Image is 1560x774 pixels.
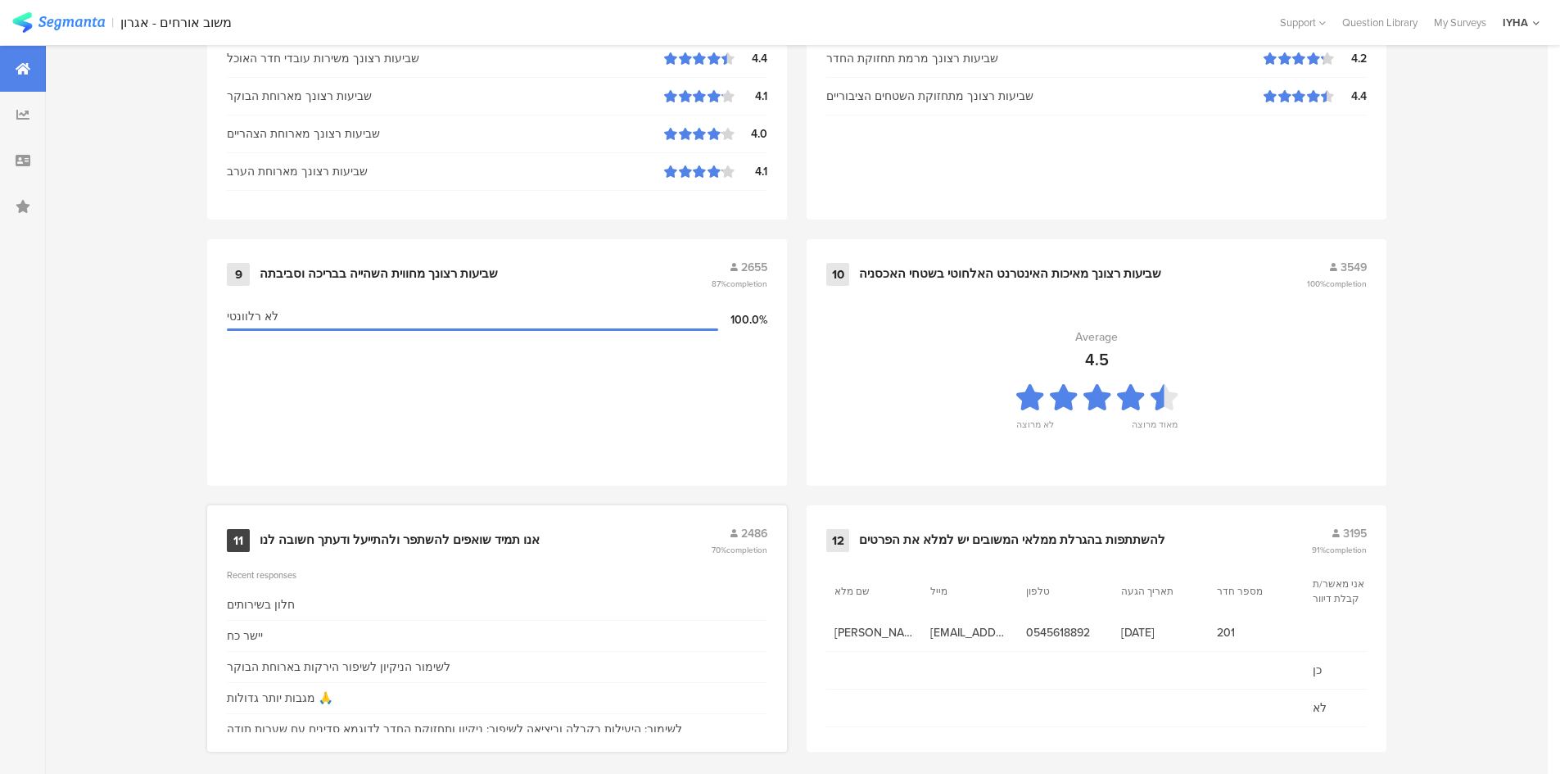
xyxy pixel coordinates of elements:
section: מייל [930,584,1004,599]
div: שביעות רצונך מארוחת הערב [227,163,664,180]
div: 4.2 [1334,50,1367,67]
span: completion [726,278,767,290]
span: לא רלוונטי [227,308,278,325]
div: לשימור: היעילות בקבלה וביציאה לשיפור: ניקיון ותחזוקת החדר לדוגמא סדינים עם שערות תודה [227,721,682,738]
span: completion [1326,544,1367,556]
span: 70% [712,544,767,556]
span: [PERSON_NAME] [834,624,914,641]
img: segmanta logo [12,12,105,33]
span: 91% [1312,544,1367,556]
span: לא [1313,699,1392,717]
div: 4.4 [1334,88,1367,105]
div: לא מרוצה [1016,418,1054,441]
div: מאוד מרוצה [1132,418,1178,441]
div: 100.0% [718,311,767,328]
span: 2486 [741,525,767,542]
div: Recent responses [227,568,767,582]
div: שביעות רצונך מחווית השהייה בבריכה וסביבתה [260,266,498,283]
span: 3195 [1343,525,1367,542]
div: חלון בשירותים [227,596,295,613]
div: Average [1075,328,1118,346]
section: תאריך הגעה [1121,584,1195,599]
span: 201 [1217,624,1296,641]
div: Support [1280,10,1326,35]
div: 4.4 [735,50,767,67]
section: טלפון [1026,584,1100,599]
a: My Surveys [1426,15,1494,30]
span: 0545618892 [1026,624,1106,641]
span: [EMAIL_ADDRESS][DOMAIN_NAME] [930,624,1010,641]
span: 3549 [1341,259,1367,276]
div: שביעות רצונך מארוחת הבוקר [227,88,664,105]
div: | [111,13,114,32]
div: שביעות רצונך מאיכות האינטרנט האלחוטי בשטחי האכסניה [859,266,1161,283]
span: 100% [1307,278,1367,290]
div: אנו תמיד שואפים להשתפר ולהתייעל ודעתך חשובה לנו [260,532,540,549]
div: שביעות רצונך מארוחת הצהריים [227,125,664,143]
div: 4.1 [735,163,767,180]
div: שביעות רצונך מרמת תחזוקת החדר [826,50,1264,67]
div: 4.1 [735,88,767,105]
div: 12 [826,529,849,552]
span: [DATE] [1121,624,1201,641]
section: אני מאשר/ת קבלת דיוור [1313,577,1386,606]
span: completion [1326,278,1367,290]
div: 4.5 [1085,347,1109,372]
section: שם מלא [834,584,908,599]
div: 10 [826,263,849,286]
div: יישר כח [227,627,263,645]
span: 2655 [741,259,767,276]
span: כן [1313,662,1392,679]
span: completion [726,544,767,556]
div: להשתתפות בהגרלת ממלאי המשובים יש למלא את הפרטים [859,532,1165,549]
div: 4.0 [735,125,767,143]
div: מגבות יותר גדולות 🙏 [227,690,332,707]
div: 11 [227,529,250,552]
div: שביעות רצונך מתחזוקת השטחים הציבוריים [826,88,1264,105]
div: לשימור הניקיון לשיפור הירקות בארוחת הבוקר [227,659,450,676]
a: Question Library [1334,15,1426,30]
div: 9 [227,263,250,286]
div: משוב אורחים - אגרון [120,15,232,30]
div: שביעות רצונך משירות עובדי חדר האוכל [227,50,664,67]
span: 87% [712,278,767,290]
section: מספר חדר [1217,584,1291,599]
div: IYHA [1503,15,1528,30]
